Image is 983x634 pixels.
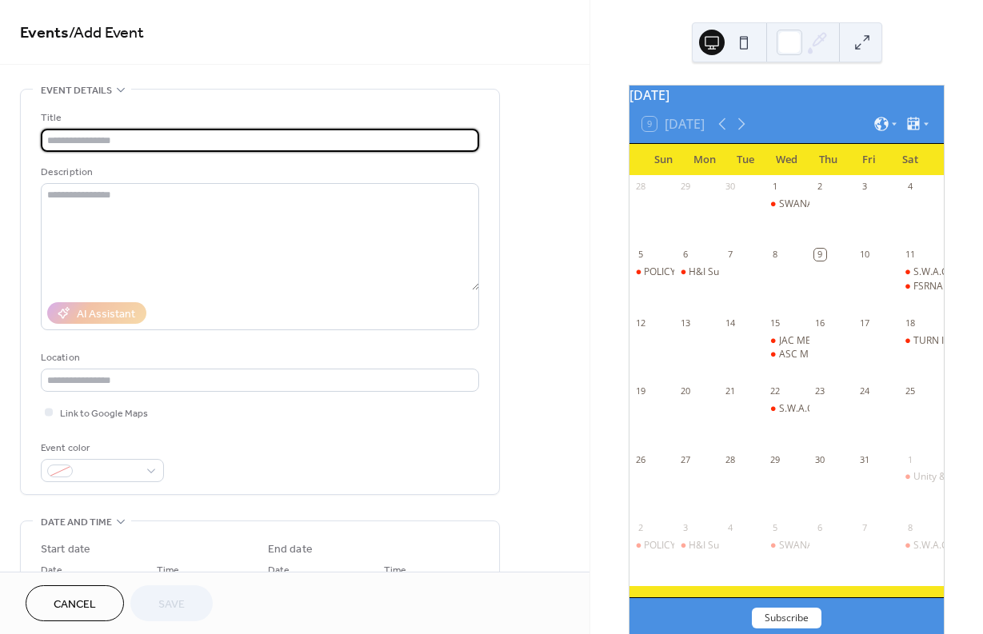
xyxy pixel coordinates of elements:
span: Cancel [54,596,96,613]
div: ASC MEETING [765,348,809,361]
div: 7 [859,521,871,533]
div: 18 [904,317,916,329]
span: Event details [41,82,112,99]
button: Cancel [26,585,124,621]
div: Event color [41,440,161,457]
div: Sat [889,144,931,176]
div: 17 [859,317,871,329]
div: 29 [679,181,691,193]
div: 5 [769,521,781,533]
div: Fri [849,144,890,176]
div: H&I Subcommittee Meeting [689,539,812,552]
div: 15 [769,317,781,329]
div: 23 [814,385,826,397]
div: 8 [904,521,916,533]
div: Location [41,349,476,366]
div: 29 [769,453,781,465]
div: Mon [684,144,725,176]
div: 27 [679,453,691,465]
div: JAC MEETING [779,334,839,348]
div: 20 [679,385,691,397]
div: 28 [634,181,646,193]
div: 1 [769,181,781,193]
div: 5 [634,249,646,261]
div: 25 [904,385,916,397]
div: 4 [725,521,737,533]
div: S.W.A.C.N.A. MONTHLY MEETING [899,265,944,279]
div: Sun [642,144,684,176]
div: 22 [769,385,781,397]
div: ASC MEETING [779,348,842,361]
span: Link to Google Maps [60,405,148,422]
div: SWANA OUTREACH SUBCOMMITTEE MEETING [765,539,809,552]
div: 6 [679,249,691,261]
div: SWANA OUTREACH SUBCOMMITTEE MEETING [765,197,809,211]
div: POLICY SUBCOMMITTEE MEETING [644,539,798,552]
div: 8 [769,249,781,261]
div: 24 [859,385,871,397]
div: 30 [814,453,826,465]
div: 21 [725,385,737,397]
div: 19 [634,385,646,397]
div: End date [268,541,313,558]
div: 16 [814,317,826,329]
a: Events [20,18,69,49]
div: 6 [814,521,826,533]
div: 31 [859,453,871,465]
div: POLICY SUBCOMMITTEE MEETING [644,265,798,279]
div: [DATE] [629,86,944,105]
div: 14 [725,317,737,329]
div: 3 [859,181,871,193]
div: 12 [634,317,646,329]
div: Start date [41,541,90,558]
div: Thu [807,144,849,176]
div: S.W.A.C.N.A. MONTHLY MEETING [899,539,944,552]
div: Unity & Activity Subcommittee Meeting [899,470,944,484]
div: 10 [859,249,871,261]
div: Wed [766,144,808,176]
div: 9 [814,249,826,261]
div: FSRNA - 2nd Annual Fundraising CRAB FEAST [899,280,944,293]
div: POLICY SUBCOMMITTEE MEETING [629,539,674,552]
div: 2 [634,521,646,533]
div: Title [41,110,476,126]
div: 26 [634,453,646,465]
div: 13 [679,317,691,329]
div: H&I Subcommittee Meeting [674,265,719,279]
div: JAC MEETING [765,334,809,348]
span: Date [268,562,290,579]
div: 30 [725,181,737,193]
span: / Add Event [69,18,144,49]
div: 28 [725,453,737,465]
div: 11 [904,249,916,261]
div: 4 [904,181,916,193]
div: 3 [679,521,691,533]
div: Tue [725,144,766,176]
div: TURN IT OVER GROUP OF NA - HOMEGROUP ANNIVERSARY CELEBRATION [899,334,944,348]
span: Date and time [41,514,112,531]
div: 1 [904,453,916,465]
div: POLICY SUBCOMMITTEE MEETING [629,265,674,279]
div: S.W.A.C.N.A. MERCHANDISE SUBCOMMITTEE MEETING [765,402,809,416]
div: Description [41,164,476,181]
div: 7 [725,249,737,261]
div: H&I Subcommittee Meeting [689,265,812,279]
span: Time [157,562,179,579]
span: Time [384,562,406,579]
button: Subscribe [752,608,821,628]
div: H&I Subcommittee Meeting [674,539,719,552]
div: 2 [814,181,826,193]
span: Date [41,562,62,579]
